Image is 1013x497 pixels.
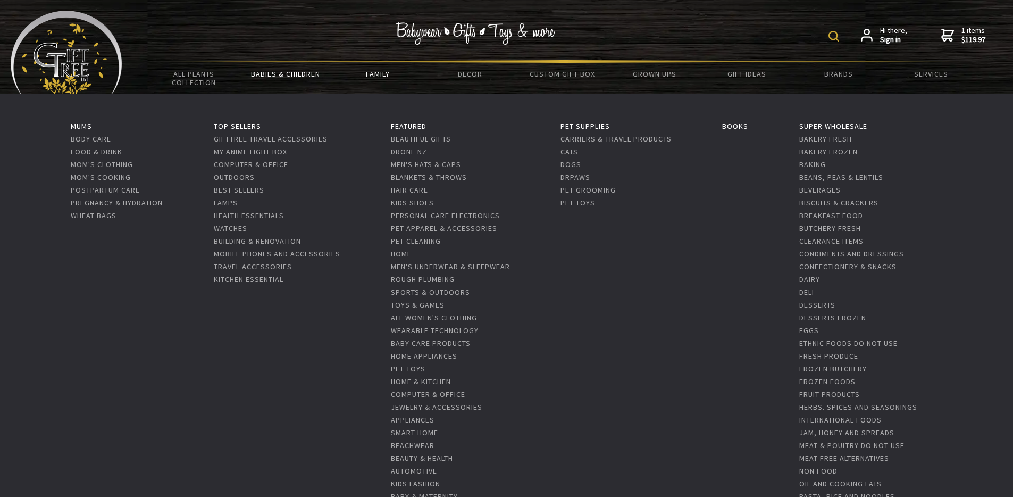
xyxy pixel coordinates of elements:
[214,147,287,156] a: My Anime Light Box
[214,160,288,169] a: Computer & Office
[799,377,856,386] a: Frozen Foods
[71,160,133,169] a: Mom's Clothing
[799,198,878,208] a: Biscuits & Crackers
[799,351,858,361] a: Fresh Produce
[516,63,608,85] a: Custom Gift Box
[391,287,470,297] a: Sports & Outdoors
[799,121,867,131] a: Super Wholesale
[799,211,863,220] a: Breakfast Food
[799,390,860,399] a: Fruit Products
[214,172,255,182] a: Outdoors
[391,466,437,476] a: Automotive
[391,338,471,348] a: Baby care Products
[793,63,885,85] a: Brands
[560,121,610,131] a: Pet Supplies
[214,185,264,195] a: Best Sellers
[560,134,672,144] a: Carriers & Travel Products
[961,26,985,45] span: 1 items
[332,63,424,85] a: Family
[941,26,985,45] a: 1 items$119.97
[391,172,467,182] a: Blankets & Throws
[391,428,438,437] a: Smart Home
[560,147,578,156] a: Cats
[722,121,748,131] a: Books
[71,147,122,156] a: Food & Drink
[391,121,426,131] a: Featured
[71,211,116,220] a: Wheat Bags
[799,147,858,156] a: Bakery Frozen
[799,428,894,437] a: Jam, Honey and Spreads
[71,134,111,144] a: Body Care
[799,275,820,284] a: Dairy
[214,275,283,284] a: Kitchen Essential
[391,275,455,284] a: Rough Plumbing
[396,22,555,45] img: Babywear - Gifts - Toys & more
[214,249,340,259] a: Mobile Phones And Accessories
[391,223,497,233] a: Pet Apparel & Accessories
[391,364,425,374] a: Pet Toys
[799,313,866,322] a: Desserts Frozen
[799,236,864,246] a: Clearance Items
[880,35,907,45] strong: Sign in
[391,441,434,450] a: Beachwear
[214,198,238,208] a: Lamps
[880,26,907,45] span: Hi there,
[148,63,240,94] a: All Plants Collection
[214,134,328,144] a: GiftTree Travel accessories
[560,160,581,169] a: Dogs
[240,63,332,85] a: Babies & Children
[71,185,140,195] a: Postpartum Care
[214,211,284,220] a: Health Essentials
[560,172,590,182] a: DrPaws
[424,63,516,85] a: Decor
[391,415,434,425] a: Appliances
[391,377,451,386] a: Home & Kitchen
[214,121,261,131] a: Top Sellers
[214,236,301,246] a: Building & Renovation
[799,134,852,144] a: Bakery Fresh
[885,63,977,85] a: Services
[391,479,440,488] a: Kids Fashion
[214,223,247,233] a: Watches
[799,479,882,488] a: Oil and Cooking Fats
[560,185,616,195] a: Pet Grooming
[391,198,434,208] a: Kids Shoes
[861,26,907,45] a: Hi there,Sign in
[71,121,92,131] a: Mums
[71,172,131,182] a: Mom's Cooking
[391,300,445,310] a: Toys & Games
[799,185,841,195] a: Beverages
[700,63,792,85] a: Gift Ideas
[391,185,428,195] a: Hair Care
[799,160,826,169] a: Baking
[214,262,292,271] a: Travel Accessories
[799,466,838,476] a: Non Food
[391,134,451,144] a: Beautiful Gifts
[391,147,427,156] a: Drone NZ
[391,236,441,246] a: Pet Cleaning
[391,211,500,220] a: Personal Care Electronics
[560,198,595,208] a: Pet Toys
[799,300,835,310] a: Desserts
[799,415,882,425] a: International Foods
[799,402,917,412] a: Herbs. Spices and Seasonings
[799,262,897,271] a: Confectionery & Snacks
[799,453,889,463] a: Meat Free Alternatives
[799,223,861,233] a: Butchery Fresh
[799,287,814,297] a: Deli
[799,249,904,259] a: Condiments and Dressings
[799,338,898,348] a: Ethnic Foods DO NOT USE
[391,160,461,169] a: Men's Hats & Caps
[828,31,839,42] img: product search
[391,262,510,271] a: Men's Underwear & Sleepwear
[391,453,453,463] a: Beauty & Health
[11,11,122,99] img: Babyware - Gifts - Toys and more...
[799,172,883,182] a: Beans, Peas & Lentils
[391,326,479,335] a: Wearable Technology
[391,402,482,412] a: Jewelry & Accessories
[799,441,905,450] a: Meat & Poultry DO NOT USE
[71,198,163,208] a: Pregnancy & Hydration
[799,326,819,335] a: Eggs
[799,364,867,374] a: Frozen Butchery
[391,313,477,322] a: All Women's Clothing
